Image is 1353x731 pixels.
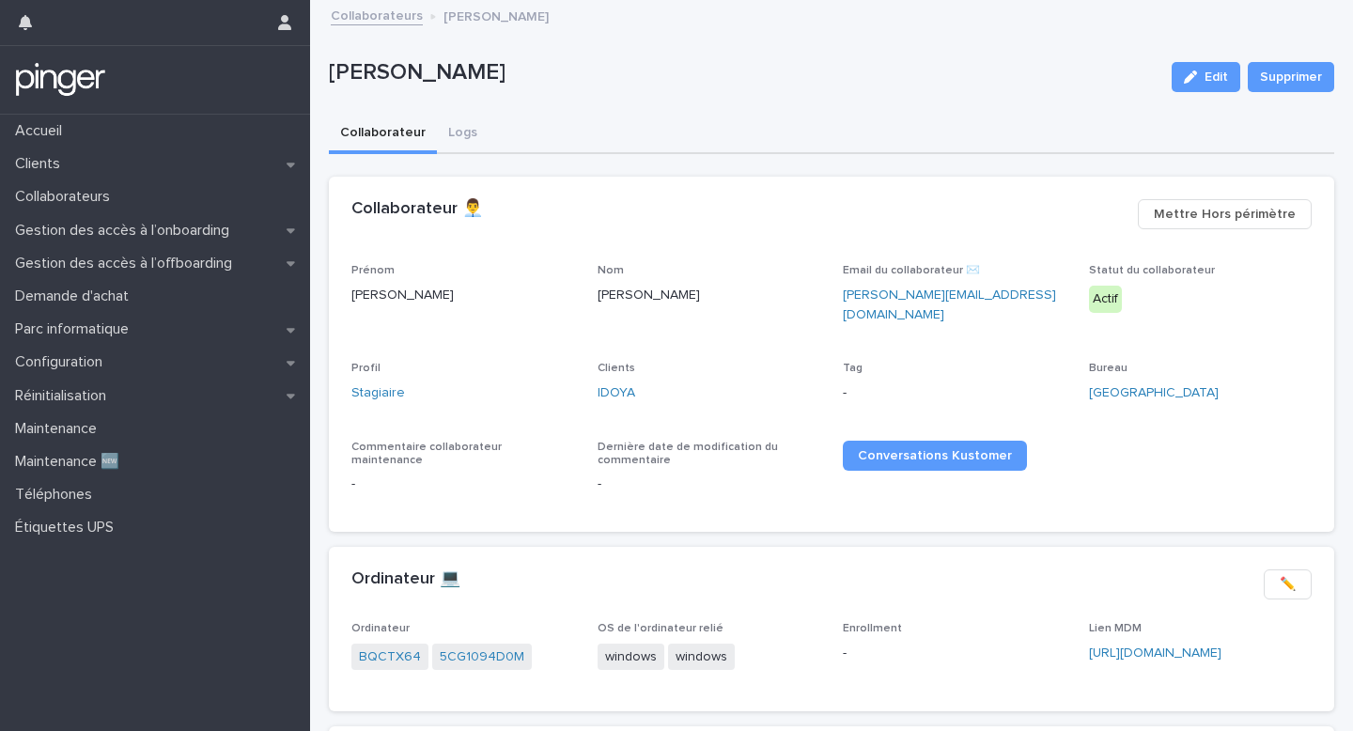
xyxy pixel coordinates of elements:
span: Nom [598,265,624,276]
span: Email du collaborateur ✉️ [843,265,980,276]
h2: Collaborateur 👨‍💼 [351,199,483,220]
p: Gestion des accès à l’onboarding [8,222,244,240]
p: Collaborateurs [8,188,125,206]
p: [PERSON_NAME] [443,5,549,25]
h2: Ordinateur 💻 [351,569,460,590]
a: Stagiaire [351,383,405,403]
button: Collaborateur [329,115,437,154]
span: Lien MDM [1089,623,1142,634]
a: Collaborateurs [331,4,423,25]
span: Dernière date de modification du commentaire [598,442,778,466]
p: Étiquettes UPS [8,519,129,537]
button: Logs [437,115,489,154]
p: [PERSON_NAME] [598,286,821,305]
a: [PERSON_NAME][EMAIL_ADDRESS][DOMAIN_NAME] [843,288,1056,321]
p: - [351,474,575,494]
span: OS de l'ordinateur relié [598,623,723,634]
a: 5CG1094D0M [440,647,524,667]
span: Statut du collaborateur [1089,265,1215,276]
button: Supprimer [1248,62,1334,92]
div: Actif [1089,286,1122,313]
p: Maintenance 🆕 [8,453,134,471]
span: Ordinateur [351,623,410,634]
a: BQCTX64 [359,647,421,667]
span: Profil [351,363,381,374]
span: Supprimer [1260,68,1322,86]
p: - [598,474,821,494]
button: Edit [1172,62,1240,92]
button: ✏️ [1264,569,1312,599]
a: IDOYA [598,383,635,403]
p: Configuration [8,353,117,371]
span: windows [668,644,735,671]
p: [PERSON_NAME] [351,286,575,305]
p: - [843,383,1066,403]
p: Demande d'achat [8,288,144,305]
p: - [843,644,1066,663]
img: mTgBEunGTSyRkCgitkcU [15,61,106,99]
p: Parc informatique [8,320,144,338]
p: Gestion des accès à l’offboarding [8,255,247,272]
span: Commentaire collaborateur maintenance [351,442,502,466]
span: Enrollment [843,623,902,634]
a: [URL][DOMAIN_NAME] [1089,646,1221,660]
p: [PERSON_NAME] [329,59,1157,86]
a: Conversations Kustomer [843,441,1027,471]
p: Maintenance [8,420,112,438]
span: Bureau [1089,363,1127,374]
span: Edit [1205,70,1228,84]
button: Mettre Hors périmètre [1138,199,1312,229]
span: Conversations Kustomer [858,449,1012,462]
p: Réinitialisation [8,387,121,405]
p: Clients [8,155,75,173]
a: [GEOGRAPHIC_DATA] [1089,383,1219,403]
p: Téléphones [8,486,107,504]
p: Accueil [8,122,77,140]
span: Tag [843,363,863,374]
span: Prénom [351,265,395,276]
span: windows [598,644,664,671]
span: Mettre Hors périmètre [1154,205,1296,224]
span: ✏️ [1280,575,1296,594]
span: Clients [598,363,635,374]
